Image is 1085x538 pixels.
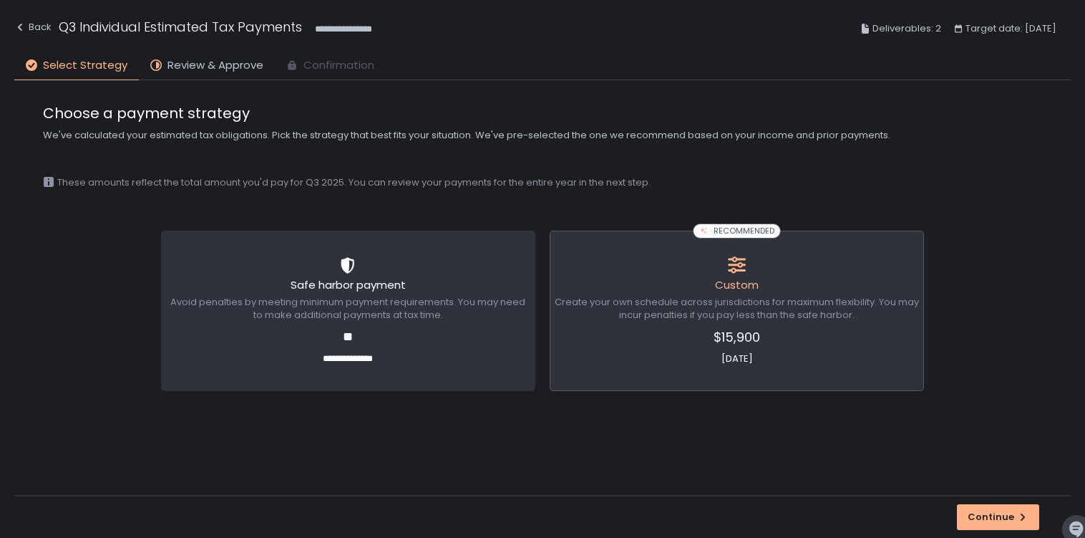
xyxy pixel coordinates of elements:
[872,20,941,37] span: Deliverables: 2
[968,511,1028,524] div: Continue
[14,17,52,41] button: Back
[555,352,919,365] span: [DATE]
[59,17,302,37] h1: Q3 Individual Estimated Tax Payments
[43,129,1042,142] span: We've calculated your estimated tax obligations. Pick the strategy that best fits your situation....
[715,277,759,292] span: Custom
[303,57,374,74] span: Confirmation
[14,19,52,36] div: Back
[714,226,774,236] span: RECOMMENDED
[555,327,919,347] span: $15,900
[43,57,127,74] span: Select Strategy
[166,296,530,322] span: Avoid penalties by meeting minimum payment requirements. You may need to make additional payments...
[43,103,1042,123] span: Choose a payment strategy
[167,57,263,74] span: Review & Approve
[957,504,1039,530] button: Continue
[965,20,1056,37] span: Target date: [DATE]
[291,277,406,292] span: Safe harbor payment
[57,176,651,189] span: These amounts reflect the total amount you'd pay for Q3 2025. You can review your payments for th...
[555,296,919,322] span: Create your own schedule across jurisdictions for maximum flexibility. You may incur penalties if...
